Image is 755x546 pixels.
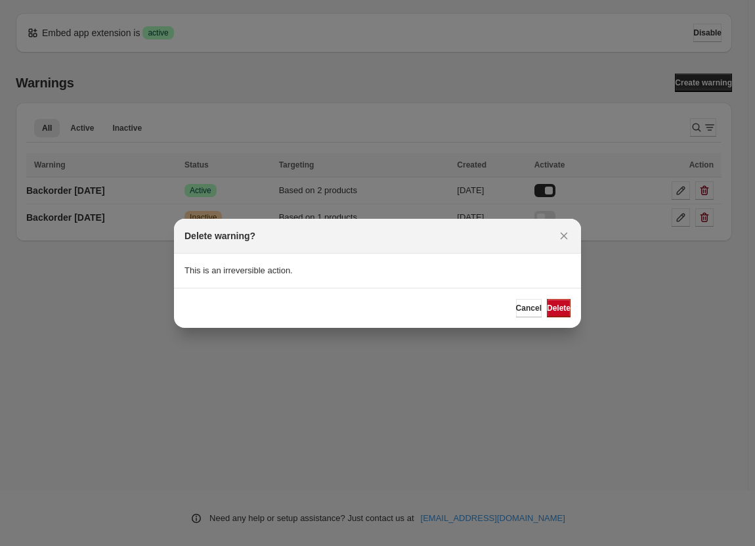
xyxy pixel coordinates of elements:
[555,227,573,245] button: Close
[547,303,571,313] span: Delete
[184,229,255,242] h2: Delete warning?
[516,299,542,317] button: Cancel
[547,299,571,317] button: Delete
[184,264,571,277] p: This is an irreversible action.
[516,303,542,313] span: Cancel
